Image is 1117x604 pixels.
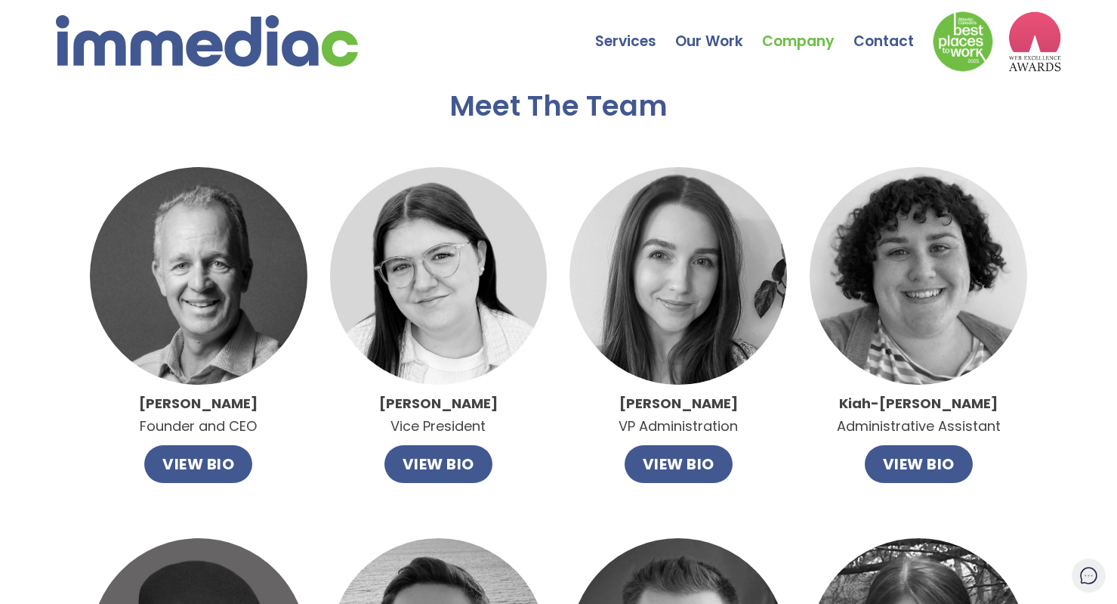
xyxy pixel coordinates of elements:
button: VIEW BIO [144,445,252,483]
img: imageedit_1_9466638877.jpg [810,167,1027,385]
img: John.jpg [90,167,307,385]
a: Contact [853,4,933,57]
p: Administrative Assistant [837,392,1001,438]
img: logo2_wea_nobg.webp [1008,11,1061,72]
button: VIEW BIO [865,445,973,483]
strong: [PERSON_NAME] [139,394,258,413]
img: immediac [56,15,358,67]
strong: [PERSON_NAME] [619,394,738,413]
strong: [PERSON_NAME] [379,394,498,413]
img: Down [933,11,993,72]
a: Services [595,4,675,57]
p: Vice President [379,392,498,438]
p: Founder and CEO [139,392,258,438]
a: Our Work [675,4,762,57]
strong: Kiah-[PERSON_NAME] [839,394,998,413]
button: VIEW BIO [384,445,492,483]
img: Alley.jpg [569,167,787,385]
button: VIEW BIO [625,445,733,483]
p: VP Administration [619,392,738,438]
h2: Meet The Team [449,91,668,122]
a: Company [762,4,853,57]
img: Catlin.jpg [330,167,548,385]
